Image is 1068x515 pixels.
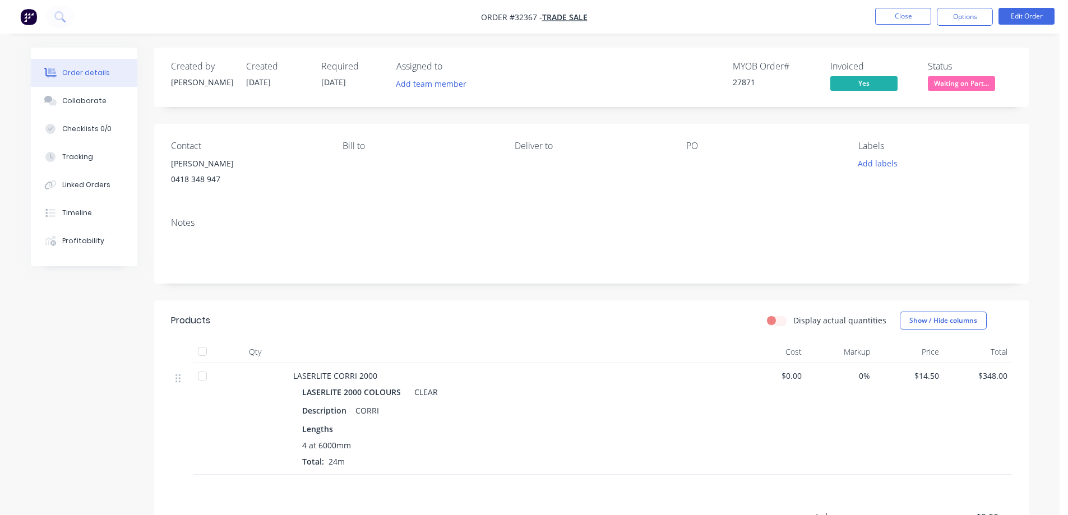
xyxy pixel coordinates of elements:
[171,76,233,88] div: [PERSON_NAME]
[31,87,137,115] button: Collaborate
[62,68,110,78] div: Order details
[62,124,112,134] div: Checklists 0/0
[858,141,1012,151] div: Labels
[20,8,37,25] img: Factory
[62,208,92,218] div: Timeline
[793,314,886,326] label: Display actual quantities
[900,312,987,330] button: Show / Hide columns
[62,180,110,190] div: Linked Orders
[998,8,1055,25] button: Edit Order
[852,156,903,171] button: Add labels
[31,59,137,87] button: Order details
[811,370,871,382] span: 0%
[686,141,840,151] div: PO
[390,76,473,91] button: Add team member
[302,439,351,451] span: 4 at 6000mm
[948,370,1008,382] span: $348.00
[221,341,289,363] div: Qty
[171,61,233,72] div: Created by
[31,143,137,171] button: Tracking
[733,76,817,88] div: 27871
[171,156,325,171] div: [PERSON_NAME]
[875,341,944,363] div: Price
[830,61,914,72] div: Invoiced
[31,199,137,227] button: Timeline
[302,456,324,467] span: Total:
[944,341,1012,363] div: Total
[928,76,995,90] span: Waiting on Part...
[343,141,496,151] div: Bill to
[742,370,802,382] span: $0.00
[171,141,325,151] div: Contact
[321,77,346,87] span: [DATE]
[737,341,806,363] div: Cost
[928,76,995,93] button: Waiting on Part...
[806,341,875,363] div: Markup
[351,402,383,419] div: CORRI
[875,8,931,25] button: Close
[31,115,137,143] button: Checklists 0/0
[62,236,104,246] div: Profitability
[733,61,817,72] div: MYOB Order #
[396,61,508,72] div: Assigned to
[62,152,93,162] div: Tracking
[324,456,349,467] span: 24m
[171,314,210,327] div: Products
[410,384,438,400] div: CLEAR
[293,370,377,381] span: LASERLITE CORRI 2000
[246,77,271,87] span: [DATE]
[481,12,542,22] span: Order #32367 -
[31,171,137,199] button: Linked Orders
[171,217,1012,228] div: Notes
[171,171,325,187] div: 0418 348 947
[879,370,939,382] span: $14.50
[62,96,107,106] div: Collaborate
[515,141,668,151] div: Deliver to
[321,61,383,72] div: Required
[302,402,351,419] div: Description
[928,61,1012,72] div: Status
[171,156,325,192] div: [PERSON_NAME]0418 348 947
[302,384,405,400] div: LASERLITE 2000 COLOURS
[937,8,993,26] button: Options
[396,76,473,91] button: Add team member
[542,12,588,22] a: TRADE SALE
[246,61,308,72] div: Created
[302,423,333,435] span: Lengths
[31,227,137,255] button: Profitability
[830,76,898,90] span: Yes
